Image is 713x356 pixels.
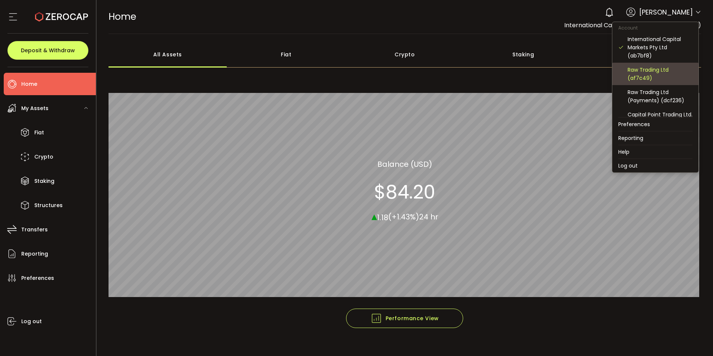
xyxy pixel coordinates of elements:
[612,145,698,159] li: Help
[612,159,698,172] li: Log out
[464,41,582,68] div: Staking
[676,320,713,356] iframe: Chat Widget
[628,35,692,60] div: International Capital Markets Pty Ltd (ab7bf8)
[34,176,54,187] span: Staking
[377,158,432,169] section: Balance (USD)
[612,25,644,31] span: Account
[34,200,63,211] span: Structures
[7,41,88,60] button: Deposit & Withdraw
[374,181,435,203] section: $84.20
[21,316,42,327] span: Log out
[388,212,419,222] span: (+1.43%)
[564,21,701,29] span: International Capital Markets Pty Ltd (ab7bf8)
[612,118,698,131] li: Preferences
[227,41,345,68] div: Fiat
[34,127,44,138] span: Fiat
[419,212,438,222] span: 24 hr
[628,66,692,82] div: Raw Trading Ltd (af7c49)
[371,208,377,224] span: ▴
[21,273,54,284] span: Preferences
[34,152,53,162] span: Crypto
[377,212,388,222] span: 1.18
[21,249,48,259] span: Reporting
[21,224,48,235] span: Transfers
[628,88,692,104] div: Raw Trading Ltd (Payments) (dcf236)
[21,48,75,53] span: Deposit & Withdraw
[345,41,464,68] div: Crypto
[109,10,136,23] span: Home
[628,110,692,127] div: Capital Point Trading Ltd. (Payments) (de1af4)
[582,41,701,68] div: Structured Products
[639,7,693,17] span: [PERSON_NAME]
[346,309,463,328] button: Performance View
[21,79,37,90] span: Home
[371,313,439,324] span: Performance View
[109,41,227,68] div: All Assets
[21,103,48,114] span: My Assets
[612,131,698,145] li: Reporting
